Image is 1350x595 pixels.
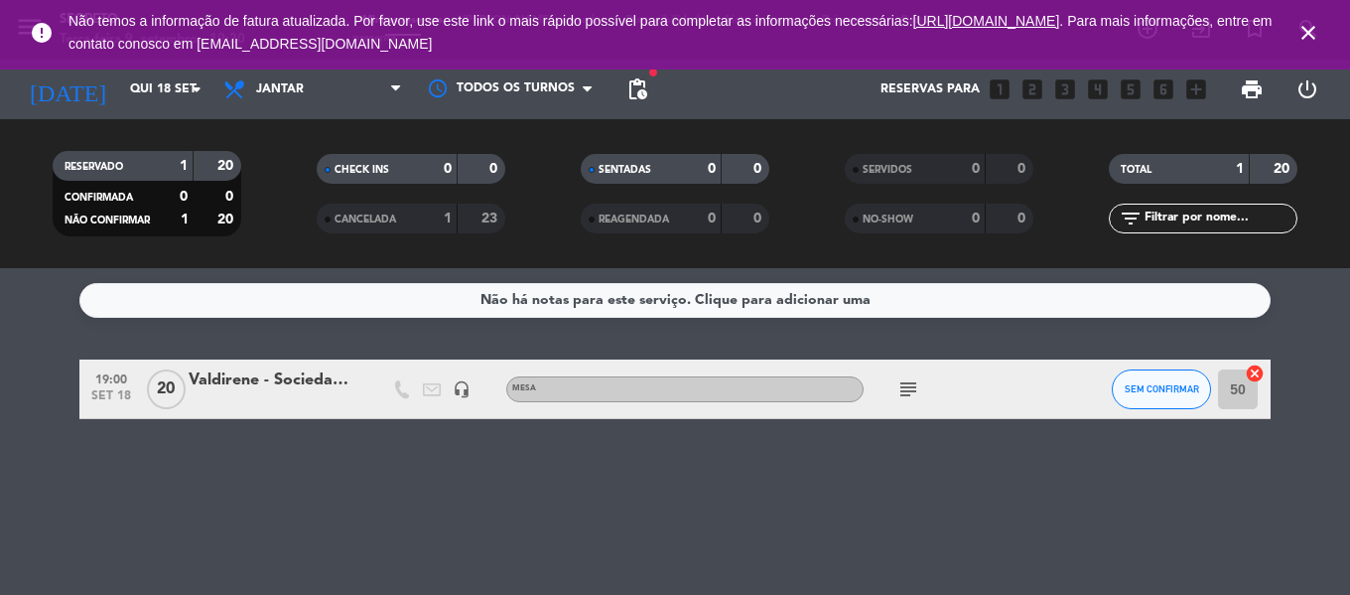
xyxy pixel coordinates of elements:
[335,215,396,224] span: CANCELADA
[863,165,912,175] span: SERVIDOS
[880,82,980,96] span: Reservas para
[1125,383,1199,394] span: SEM CONFIRMAR
[512,384,536,392] span: Mesa
[335,165,389,175] span: CHECK INS
[189,368,357,393] div: Valdirene - Sociedade Brasileira de Reumatologia
[1143,208,1296,229] input: Filtrar por nome...
[444,212,452,225] strong: 1
[86,389,136,412] span: set 18
[444,162,452,176] strong: 0
[480,289,871,312] div: Não há notas para este serviço. Clique para adicionar uma
[599,165,651,175] span: SENTADAS
[896,377,920,401] i: subject
[1240,77,1264,101] span: print
[86,367,136,389] span: 19:00
[1017,212,1029,225] strong: 0
[972,212,980,225] strong: 0
[1274,162,1293,176] strong: 20
[1119,207,1143,230] i: filter_list
[217,159,237,173] strong: 20
[1296,21,1320,45] i: close
[972,162,980,176] strong: 0
[863,215,913,224] span: NO-SHOW
[181,213,189,226] strong: 1
[987,76,1012,102] i: looks_one
[599,215,669,224] span: REAGENDADA
[1112,370,1211,409] button: SEM CONFIRMAR
[708,162,716,176] strong: 0
[1121,165,1151,175] span: TOTAL
[68,13,1272,52] span: Não temos a informação de fatura atualizada. Por favor, use este link o mais rápido possível para...
[753,162,765,176] strong: 0
[913,13,1060,29] a: [URL][DOMAIN_NAME]
[481,212,501,225] strong: 23
[647,67,659,78] span: fiber_manual_record
[65,216,150,225] span: NÃO CONFIRMAR
[30,21,54,45] i: error
[1019,76,1045,102] i: looks_two
[1236,162,1244,176] strong: 1
[217,213,237,226] strong: 20
[1295,77,1319,101] i: power_settings_new
[1183,76,1209,102] i: add_box
[65,193,133,203] span: CONFIRMADA
[147,370,186,409] span: 20
[753,212,765,225] strong: 0
[15,68,120,111] i: [DATE]
[1150,76,1176,102] i: looks_6
[180,190,188,204] strong: 0
[625,77,649,101] span: pending_actions
[185,77,208,101] i: arrow_drop_down
[708,212,716,225] strong: 0
[1118,76,1144,102] i: looks_5
[180,159,188,173] strong: 1
[489,162,501,176] strong: 0
[68,13,1272,52] a: . Para mais informações, entre em contato conosco em [EMAIL_ADDRESS][DOMAIN_NAME]
[1052,76,1078,102] i: looks_3
[225,190,237,204] strong: 0
[453,380,471,398] i: headset_mic
[1017,162,1029,176] strong: 0
[256,82,304,96] span: Jantar
[65,162,123,172] span: RESERVADO
[1245,364,1265,383] i: cancel
[1085,76,1111,102] i: looks_4
[1280,60,1335,119] div: LOG OUT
